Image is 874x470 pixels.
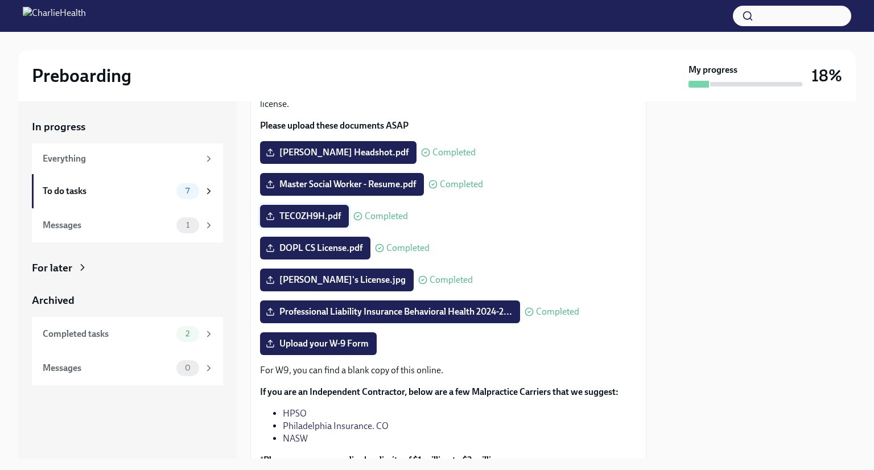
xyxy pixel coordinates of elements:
[32,317,223,351] a: Completed tasks2
[268,147,409,158] span: [PERSON_NAME] Headshot.pdf
[43,362,172,374] div: Messages
[283,420,389,431] a: Philadelphia Insurance. CO
[268,274,406,286] span: [PERSON_NAME]'s License.jpg
[811,65,842,86] h3: 18%
[365,212,408,221] span: Completed
[260,386,619,397] strong: If you are an Independent Contractor, below are a few Malpractice Carriers that we suggest:
[536,307,579,316] span: Completed
[268,306,512,318] span: Professional Liability Insurance Behavioral Health 2024-2...
[260,120,409,131] strong: Please upload these documents ASAP
[260,205,349,228] label: TEC0ZH9H.pdf
[268,338,369,349] span: Upload your W-9 Form
[263,455,501,465] strong: Please ensure your policy has limits of $1 million to $3 million
[260,300,520,323] label: Professional Liability Insurance Behavioral Health 2024-2...
[32,119,223,134] a: In progress
[32,351,223,385] a: Messages0
[260,141,417,164] label: [PERSON_NAME] Headshot.pdf
[43,219,172,232] div: Messages
[432,148,476,157] span: Completed
[260,173,424,196] label: Master Social Worker - Resume.pdf
[179,221,196,229] span: 1
[32,261,72,275] div: For later
[268,179,416,190] span: Master Social Worker - Resume.pdf
[440,180,483,189] span: Completed
[689,64,737,76] strong: My progress
[43,152,199,165] div: Everything
[179,187,196,195] span: 7
[260,237,370,259] label: DOPL CS License.pdf
[32,261,223,275] a: For later
[268,242,362,254] span: DOPL CS License.pdf
[260,332,377,355] label: Upload your W-9 Form
[260,269,414,291] label: [PERSON_NAME]'s License.jpg
[430,275,473,285] span: Completed
[32,293,223,308] a: Archived
[283,408,307,419] a: HPSO
[386,244,430,253] span: Completed
[179,329,196,338] span: 2
[43,328,172,340] div: Completed tasks
[23,7,86,25] img: CharlieHealth
[283,433,308,444] a: NASW
[32,208,223,242] a: Messages1
[32,64,131,87] h2: Preboarding
[32,174,223,208] a: To do tasks7
[268,211,341,222] span: TEC0ZH9H.pdf
[178,364,197,372] span: 0
[43,185,172,197] div: To do tasks
[260,364,637,377] p: For W9, you can find a blank copy of this online.
[32,143,223,174] a: Everything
